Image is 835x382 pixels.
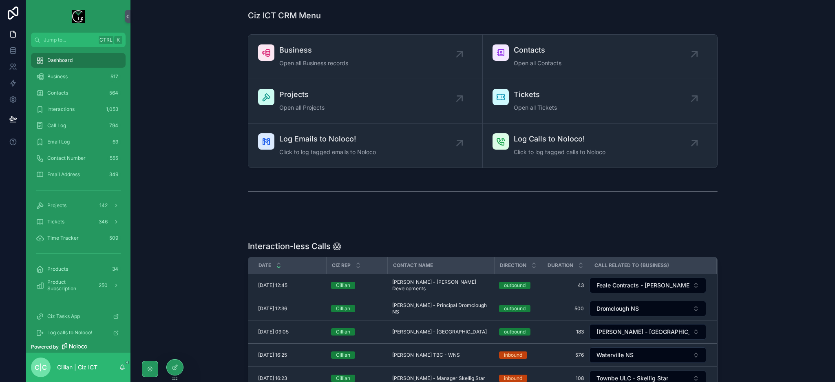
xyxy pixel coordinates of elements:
span: Powered by [31,344,59,350]
span: Open all Tickets [514,104,557,112]
a: Cillian [331,351,382,359]
a: Email Log69 [31,135,126,149]
span: Projects [279,89,325,100]
div: outbound [504,282,526,289]
a: Cillian [331,375,382,382]
div: outbound [504,328,526,336]
a: Ciz Tasks App [31,309,126,324]
a: Select Button [589,277,707,294]
span: Contacts [514,44,561,56]
div: 34 [110,264,121,274]
a: Time Tracker509 [31,231,126,245]
span: [PERSON_NAME] TBC - WNS [392,352,460,358]
a: [DATE] 16:23 [258,375,321,382]
span: Jump to... [44,37,95,43]
button: Select Button [590,347,706,363]
div: 509 [107,233,121,243]
p: Cillian | Ciz ICT [57,363,97,371]
a: Log calls to Noloco! [31,325,126,340]
a: Dashboard [31,53,126,68]
a: outbound [499,282,537,289]
a: Select Button [589,347,707,363]
span: [DATE] 09:05 [258,329,289,335]
a: outbound [499,305,537,312]
a: Select Button [589,300,707,317]
a: inbound [499,375,537,382]
a: 576 [547,352,584,358]
span: [DATE] 16:23 [258,375,287,382]
button: Select Button [590,324,706,340]
a: Contact Number555 [31,151,126,166]
div: Cillian [336,305,350,312]
a: [DATE] 09:05 [258,329,321,335]
span: Log Emails to Noloco! [279,133,376,145]
span: Open all Contacts [514,59,561,67]
a: [PERSON_NAME] - [GEOGRAPHIC_DATA] [392,329,489,335]
a: TicketsOpen all Tickets [483,79,717,124]
span: Email Address [47,171,80,178]
button: Select Button [590,278,706,293]
span: Time Tracker [47,235,79,241]
a: 43 [547,282,584,289]
span: Ciz Rep [332,262,351,269]
div: 517 [108,72,121,82]
span: [PERSON_NAME] - [GEOGRAPHIC_DATA] [392,329,487,335]
a: ProjectsOpen all Projects [248,79,483,124]
a: Log Calls to Noloco!Click to log tagged calls to Noloco [483,124,717,168]
span: [PERSON_NAME] - [GEOGRAPHIC_DATA] [596,328,689,336]
button: Select Button [590,301,706,316]
a: Interactions1,053 [31,102,126,117]
a: 183 [547,329,584,335]
span: [DATE] 12:36 [258,305,287,312]
a: Email Address349 [31,167,126,182]
span: Call Log [47,122,66,129]
a: Select Button [589,324,707,340]
span: Products [47,266,68,272]
a: [DATE] 12:45 [258,282,321,289]
a: Contacts564 [31,86,126,100]
span: Date [258,262,271,269]
div: 555 [107,153,121,163]
span: Direction [500,262,526,269]
span: Business [279,44,348,56]
a: [DATE] 12:36 [258,305,321,312]
a: Business517 [31,69,126,84]
a: 108 [547,375,584,382]
span: [PERSON_NAME] - Manager Skellig Star [392,375,485,382]
span: 500 [547,305,584,312]
h1: Ciz ICT CRM Menu [248,10,321,21]
div: 142 [97,201,110,210]
div: 1,053 [104,104,121,114]
div: 346 [96,217,110,227]
a: Cillian [331,305,382,312]
span: Contact Name [393,262,433,269]
span: Tickets [514,89,557,100]
div: 69 [110,137,121,147]
span: Click to log tagged calls to Noloco [514,148,605,156]
h1: Interaction-less Calls 😱 [248,241,341,252]
a: Cillian [331,328,382,336]
div: 250 [96,280,110,290]
span: Log Calls to Noloco! [514,133,605,145]
div: inbound [504,351,522,359]
span: Contact Number [47,155,86,161]
a: Call Log794 [31,118,126,133]
a: [PERSON_NAME] - Principal Dromclough NS [392,302,489,315]
div: scrollable content [26,47,130,341]
span: Call Related To {Business} [594,262,669,269]
span: Product Subscription [47,279,93,292]
div: 794 [107,121,121,130]
span: Tickets [47,219,64,225]
div: 564 [107,88,121,98]
a: Products34 [31,262,126,276]
a: inbound [499,351,537,359]
span: K [115,37,121,43]
a: [DATE] 16:25 [258,352,321,358]
span: Business [47,73,68,80]
div: Cillian [336,328,350,336]
div: Cillian [336,351,350,359]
